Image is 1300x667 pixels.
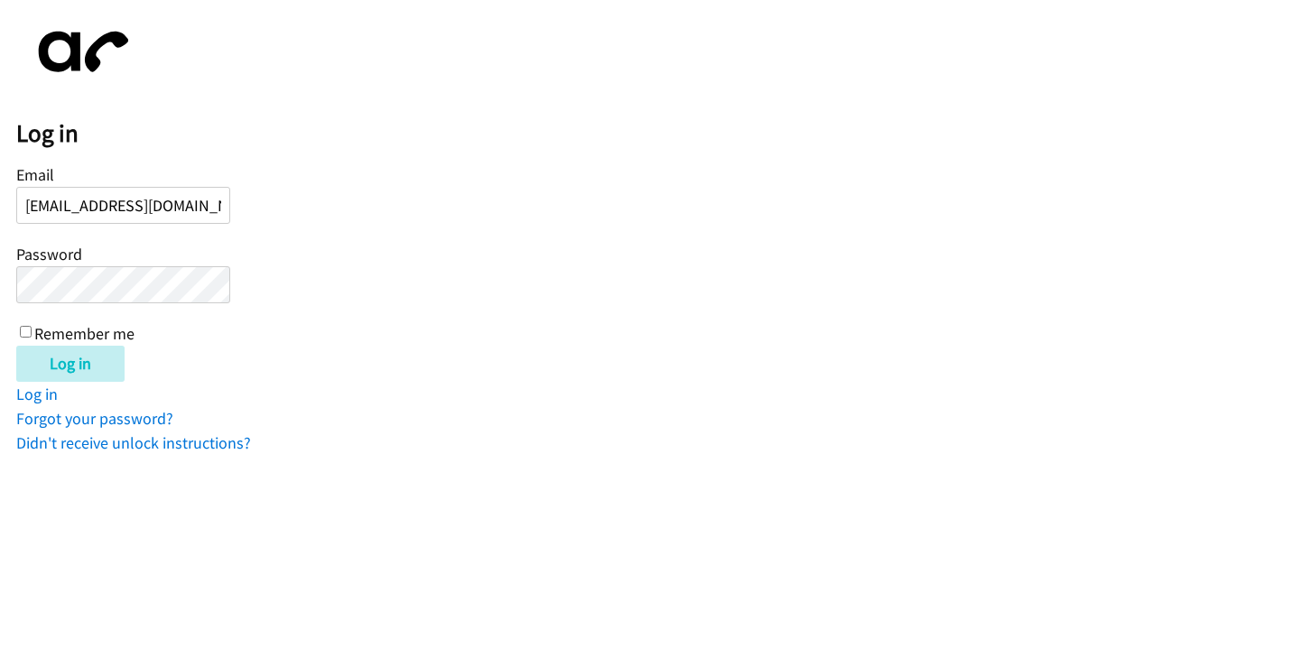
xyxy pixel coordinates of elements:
a: Log in [16,384,58,404]
img: aphone-8a226864a2ddd6a5e75d1ebefc011f4aa8f32683c2d82f3fb0802fe031f96514.svg [16,16,143,88]
label: Remember me [34,323,135,344]
input: Log in [16,346,125,382]
label: Email [16,164,54,185]
a: Didn't receive unlock instructions? [16,432,251,453]
h2: Log in [16,118,1300,149]
a: Forgot your password? [16,408,173,429]
label: Password [16,244,82,264]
